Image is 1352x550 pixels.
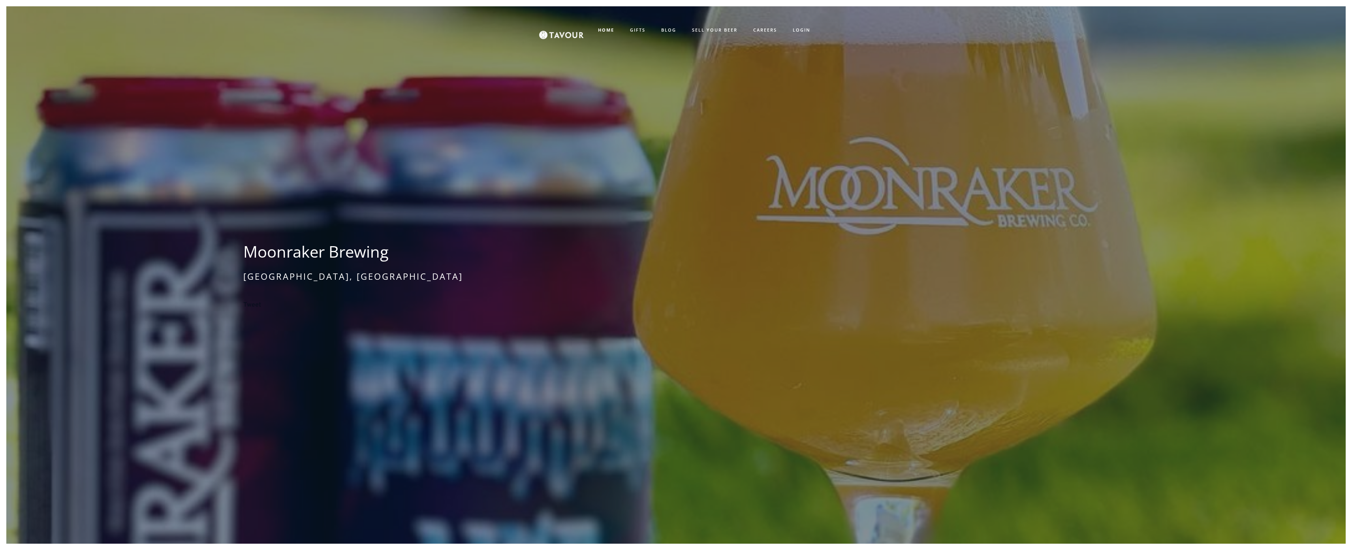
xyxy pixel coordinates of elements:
[243,242,463,261] h1: Moonraker Brewing
[243,301,261,309] a: Tweet
[598,27,614,33] strong: HOME
[785,24,818,37] a: LOGIN
[653,24,684,37] a: BLOG
[745,24,785,37] a: CAREERS
[684,24,745,37] a: SELL YOUR BEER
[243,271,463,282] h1: [GEOGRAPHIC_DATA], [GEOGRAPHIC_DATA]
[590,24,622,37] a: HOME
[622,24,653,37] a: GIFTS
